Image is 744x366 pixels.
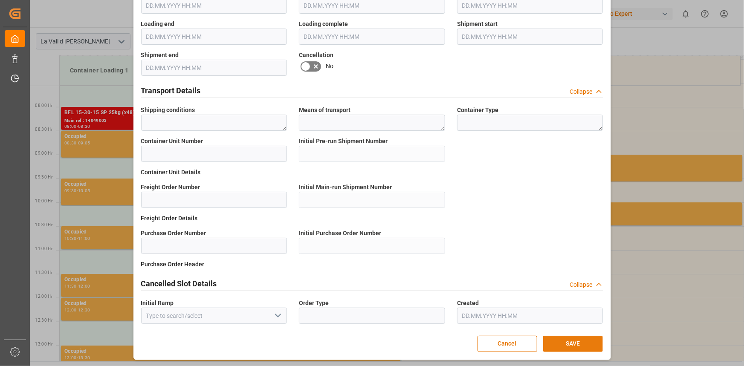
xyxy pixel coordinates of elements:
[141,278,217,289] h2: Cancelled Slot Details
[299,299,329,308] span: Order Type
[299,137,388,146] span: Initial Pre-run Shipment Number
[141,214,198,223] span: Freight Order Details
[141,29,287,45] input: DD.MM.YYYY HH:MM
[478,336,537,352] button: Cancel
[141,60,287,76] input: DD.MM.YYYY HH:MM
[457,106,498,115] span: Container Type
[570,280,593,289] div: Collapse
[141,137,203,146] span: Container Unit Number
[299,20,348,29] span: Loading complete
[141,308,287,324] input: Type to search/select
[141,183,200,192] span: Freight Order Number
[299,106,350,115] span: Means of transport
[299,183,392,192] span: Initial Main-run Shipment Number
[141,260,205,269] span: Purchase Order Header
[141,229,206,238] span: Purchase Order Number
[326,62,333,71] span: No
[457,299,479,308] span: Created
[543,336,603,352] button: SAVE
[570,87,593,96] div: Collapse
[457,308,603,324] input: DD.MM.YYYY HH:MM
[141,85,201,96] h2: Transport Details
[457,20,498,29] span: Shipment start
[299,29,445,45] input: DD.MM.YYYY HH:MM
[457,29,603,45] input: DD.MM.YYYY HH:MM
[141,106,195,115] span: Shipping conditions
[271,309,284,323] button: open menu
[141,168,201,177] span: Container Unit Details
[141,20,175,29] span: Loading end
[141,51,179,60] span: Shipment end
[299,229,381,238] span: Initial Purchase Order Number
[299,51,333,60] span: Cancellation
[141,299,174,308] span: Initial Ramp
